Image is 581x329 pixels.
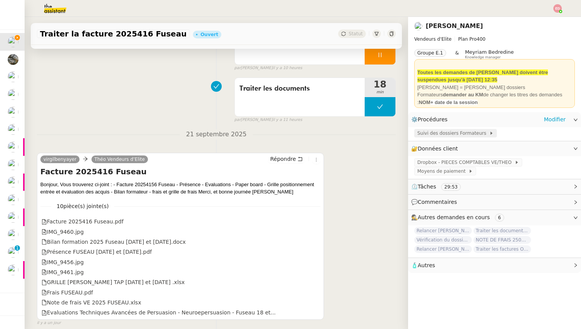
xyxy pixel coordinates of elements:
div: 💬Commentaires [408,195,581,210]
span: il y a 10 heures [272,65,302,71]
span: Données client [418,145,458,152]
span: Tâches [418,184,436,190]
span: 🧴 [411,262,435,268]
span: 400 [477,36,486,42]
img: 390d5429-d57e-4c9b-b625-ae6f09e29702 [8,54,18,65]
img: users%2Fa6PbEmLwvGXylUqKytRPpDpAx153%2Favatar%2Ffanny.png [8,142,18,152]
span: Relancer [PERSON_NAME] pour documents août [414,245,472,253]
span: ⚙️ [411,115,451,124]
span: Dropbox - PIECES COMPTABLES VE/THEO [417,159,515,166]
span: par [234,65,241,71]
span: Autres [418,262,435,268]
span: Meyriam Bedredine [465,49,514,55]
span: min [365,89,395,96]
span: Traiter la facture 2025416 Fuseau [40,30,187,38]
nz-badge-sup: 1 [15,245,20,251]
nz-tag: 29:53 [441,183,461,191]
img: svg [553,4,562,13]
div: ⚙️Procédures Modifier [408,112,581,127]
span: Moyens de paiement [417,167,468,175]
strong: NOM [419,99,430,105]
span: Traiter les documents ARVAL [473,227,531,235]
span: par [234,117,241,123]
span: Relancer [PERSON_NAME] pour justificatif Eurostar [414,227,472,235]
span: Plan Pro [458,36,476,42]
div: Evaluations Techniques Avancées de Persuasion - Neuroepersuasion - Fuseau 18 et... [41,308,276,317]
span: ⏲️ [411,184,467,190]
strong: Toutes les demandes de [PERSON_NAME] doivent être suspendues jusqu'à [DATE] 12:35 [417,69,548,83]
span: 💬 [411,199,460,205]
small: [PERSON_NAME] [234,65,302,71]
app-user-label: Knowledge manager [465,49,514,59]
img: users%2Fa6PbEmLwvGXylUqKytRPpDpAx153%2Favatar%2Ffanny.png [8,71,18,82]
div: 🕵️Autres demandes en cours 6 [408,210,581,225]
span: NOTE DE FRAIS 25025 - TAP ATOL - [GEOGRAPHIC_DATA] - [DATE] et [DATE] [473,236,531,244]
span: 18 [365,80,395,89]
div: IMG_9460.jpg [41,228,84,236]
div: Facture 2025416 Fuseau.pdf [41,217,123,226]
span: 21 septembre 2025 [180,129,253,140]
span: 🔐 [411,144,461,153]
div: Bonjour, Vous trouverez ci-joint : - Facture 20254156 Fuseau - Présence - Evaluations - Paper boa... [40,181,320,196]
span: Statut [349,31,363,36]
nz-tag: Groupe E.1 [414,49,446,57]
img: users%2FNmPW3RcGagVdwlUj0SIRjiM8zA23%2Favatar%2Fb3e8f68e-88d8-429d-a2bd-00fb6f2d12db [8,107,18,117]
a: [PERSON_NAME] [426,22,483,30]
img: users%2FNmPW3RcGagVdwlUj0SIRjiM8zA23%2Favatar%2Fb3e8f68e-88d8-429d-a2bd-00fb6f2d12db [8,89,18,100]
img: users%2FxgWPCdJhSBeE5T1N2ZiossozSlm1%2Favatar%2F5b22230b-e380-461f-81e9-808a3aa6de32 [8,36,18,47]
div: [PERSON_NAME] = [PERSON_NAME] dossiers Formateurs de changer les titres des demandes : [417,84,572,106]
strong: demander au KM [443,92,483,98]
span: Traiter les documents [239,83,360,94]
a: virgilbenyayer [40,156,80,163]
small: [PERSON_NAME] [234,117,302,123]
img: users%2FxgWPCdJhSBeE5T1N2ZiossozSlm1%2Favatar%2F5b22230b-e380-461f-81e9-808a3aa6de32 [414,22,423,30]
nz-tag: 6 [495,214,504,222]
span: Vérification du dossier A TRAITER - [DATE] [414,236,472,244]
strong: + date de la session [430,99,478,105]
button: Répondre [267,155,305,163]
img: users%2Fa6PbEmLwvGXylUqKytRPpDpAx153%2Favatar%2Ffanny.png [8,124,18,135]
a: Théo Vendeurs d’Elite [91,156,148,163]
span: il y a 11 heures [272,117,302,123]
div: Bilan formation 2025 Fuseau [DATE] et [DATE].docx [41,238,186,246]
div: Ouvert [201,32,218,37]
img: users%2FC0n4RBXzEbUC5atUgsP2qpDRH8u1%2Favatar%2F48114808-7f8b-4f9a-89ba-6a29867a11d8 [8,177,18,187]
div: GRILLE [PERSON_NAME] TAP [DATE] et [DATE] .xlsx [41,278,185,287]
div: Frais FUSEAU.pdf [41,288,93,297]
img: users%2FxgWPCdJhSBeE5T1N2ZiossozSlm1%2Favatar%2F5b22230b-e380-461f-81e9-808a3aa6de32 [8,247,18,258]
span: Répondre [270,155,296,163]
h4: Facture 2025416 Fuseau [40,166,320,177]
span: Autres demandes en cours [418,214,490,220]
div: Présence FUSEAU [DATE] et [DATE].pdf [41,248,152,256]
span: Vendeurs d'Elite [414,36,452,42]
div: IMG_9456.jpg [41,258,84,267]
span: Commentaires [418,199,457,205]
img: users%2FALbeyncImohZ70oG2ud0kR03zez1%2Favatar%2F645c5494-5e49-4313-a752-3cbe407590be [8,229,18,240]
span: Suivi des dossiers Formateurs [417,129,489,137]
div: 🧴Autres [408,258,581,273]
span: il y a un jour [37,320,61,326]
img: users%2FWH1OB8fxGAgLOjAz1TtlPPgOcGL2%2Favatar%2F32e28291-4026-4208-b892-04f74488d877 [8,159,18,170]
img: users%2FC0n4RBXzEbUC5atUgsP2qpDRH8u1%2Favatar%2F48114808-7f8b-4f9a-89ba-6a29867a11d8 [8,194,18,205]
span: Knowledge manager [465,55,501,60]
img: users%2FxgWPCdJhSBeE5T1N2ZiossozSlm1%2Favatar%2F5b22230b-e380-461f-81e9-808a3aa6de32 [8,265,18,275]
div: Note de frais VE 2025 FUSEAU.xlsx [41,298,141,307]
span: 🕵️ [411,214,507,220]
div: IMG_9461.jpg [41,268,84,277]
img: users%2FSclkIUIAuBOhhDrbgjtrSikBoD03%2Favatar%2F48cbc63d-a03d-4817-b5bf-7f7aeed5f2a9 [8,212,18,223]
span: & [455,49,459,59]
span: 10 [51,202,114,211]
p: 1 [16,245,19,252]
div: 🔐Données client [408,141,581,156]
span: pièce(s) jointe(s) [63,203,109,209]
a: Modifier [544,115,566,124]
span: Procédures [418,116,448,122]
span: Traiter les factures ORPI [PERSON_NAME] [473,245,531,253]
div: ⏲️Tâches 29:53 [408,179,581,194]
